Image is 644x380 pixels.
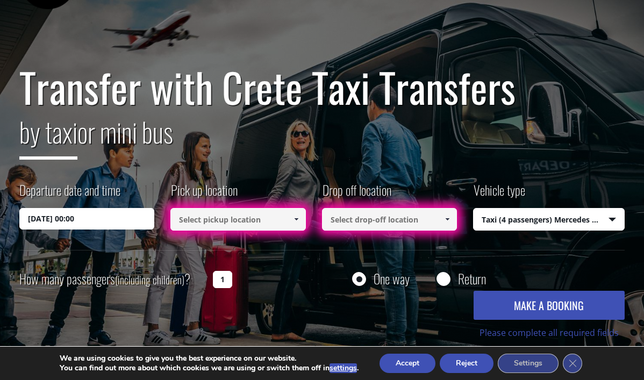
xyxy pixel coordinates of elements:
button: settings [330,363,357,373]
label: Vehicle type [473,181,525,208]
h1: Transfer with Crete Taxi Transfers [19,64,625,110]
label: One way [374,272,410,285]
span: Taxi (4 passengers) Mercedes E Class [474,209,624,231]
button: Close GDPR Cookie Banner [563,354,582,373]
div: Please complete all required fields [474,327,625,339]
label: Pick up location [170,181,238,208]
label: Drop off location [322,181,391,208]
p: You can find out more about which cookies we are using or switch them off in . [60,363,359,373]
a: Show All Items [287,208,305,231]
label: How many passengers ? [19,266,206,292]
button: Settings [498,354,559,373]
small: (including children) [115,271,184,288]
label: Return [458,272,486,285]
input: Select pickup location [170,208,306,231]
a: Show All Items [439,208,456,231]
label: Departure date and time [19,181,120,208]
button: Accept [380,354,435,373]
span: by taxi [19,111,77,160]
button: MAKE A BOOKING [474,291,625,320]
h2: or mini bus [19,110,625,168]
p: We are using cookies to give you the best experience on our website. [60,354,359,363]
button: Reject [440,354,493,373]
input: Select drop-off location [322,208,457,231]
